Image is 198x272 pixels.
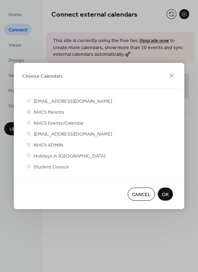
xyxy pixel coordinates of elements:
[128,188,155,201] button: Cancel
[34,142,63,149] span: NHCS ADMIN
[34,164,69,171] span: Student Council
[22,72,63,80] span: Choose Calendars
[158,188,173,201] button: OK
[34,153,105,160] span: Holidays in [GEOGRAPHIC_DATA]
[162,191,169,199] span: OK
[34,109,64,116] span: NHCS Parents
[34,131,112,138] span: [EMAIL_ADDRESS][DOMAIN_NAME]
[34,120,84,127] span: NHCS Events/Calendar
[132,191,151,199] span: Cancel
[34,98,112,105] span: [EMAIL_ADDRESS][DOMAIN_NAME]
